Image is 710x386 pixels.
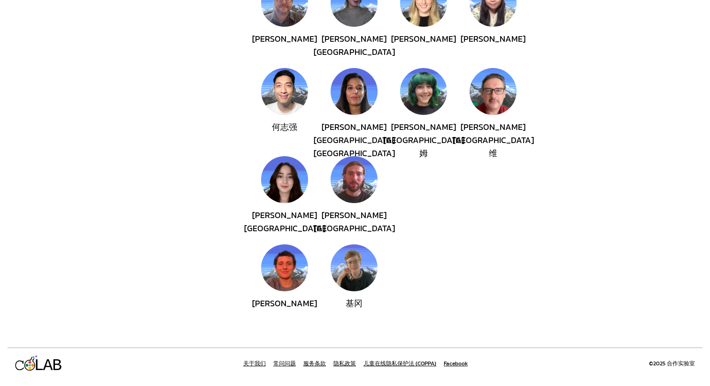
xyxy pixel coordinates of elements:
button: 杰夫·纳克维[PERSON_NAME][GEOGRAPHIC_DATA]维 [470,68,517,149]
button: 哈德森[PERSON_NAME] [261,244,308,325]
div: B [52,356,62,376]
font: [PERSON_NAME][GEOGRAPHIC_DATA] [244,209,325,235]
img: 萨拉·阿赫马尔·艾尔·艾宁 [331,68,378,115]
button: 詹姆斯·莫里西[PERSON_NAME][GEOGRAPHIC_DATA] [331,156,378,237]
font: [PERSON_NAME] [252,32,317,45]
font: [PERSON_NAME] [391,32,456,45]
button: 卡西·范兰丁汉姆[PERSON_NAME][GEOGRAPHIC_DATA]姆 [400,68,447,149]
a: 隐私政策 [333,360,356,367]
button: 哈娜·阿萨里基[PERSON_NAME][GEOGRAPHIC_DATA] [261,156,308,237]
font: [PERSON_NAME][GEOGRAPHIC_DATA] [314,209,395,235]
font: [PERSON_NAME][GEOGRAPHIC_DATA]维 [453,121,534,159]
a: 常问问题 [273,360,296,367]
div: L [34,356,44,376]
font: 基冈 [346,297,363,310]
img: 哈德森 [261,244,308,291]
img: 杰夫·纳克维 [470,68,517,115]
a: LAB [15,356,62,371]
a: 关于我们 [243,360,266,367]
font: [PERSON_NAME][GEOGRAPHIC_DATA] [314,32,395,58]
img: 詹姆斯·莫里西 [331,156,378,203]
img: 哈娜·阿萨里基 [261,156,308,203]
font: ©2025 合作实验室 [649,359,695,368]
img: 卡西·范兰丁汉姆 [400,68,447,115]
img: 何志强 [261,68,308,115]
font: [PERSON_NAME][GEOGRAPHIC_DATA][GEOGRAPHIC_DATA] [314,121,395,159]
font: [PERSON_NAME] [252,297,317,310]
a: 儿童在线隐私保护法 (COPPA) [363,360,436,367]
button: 何志强何志强 [261,68,308,149]
img: 基冈 [331,244,378,291]
a: 服务条款 [303,360,326,367]
font: [PERSON_NAME] [461,32,525,45]
a: Facebook [444,360,468,367]
div: A [43,356,53,376]
font: 何志强 [272,121,297,133]
button: 基冈基冈 [331,244,378,325]
button: 萨拉·阿赫马尔·艾尔·艾宁[PERSON_NAME][GEOGRAPHIC_DATA][GEOGRAPHIC_DATA] [331,68,378,149]
font: [PERSON_NAME][GEOGRAPHIC_DATA]姆 [383,121,464,159]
